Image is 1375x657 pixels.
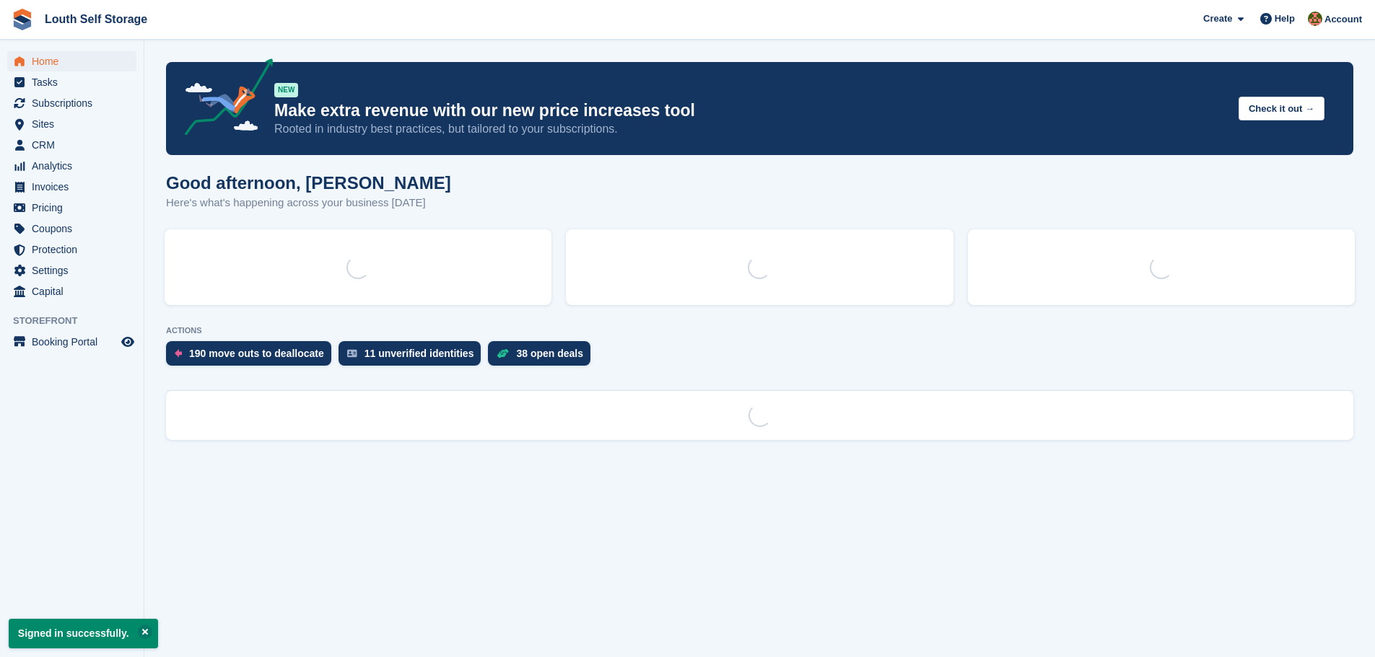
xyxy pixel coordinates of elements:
img: verify_identity-adf6edd0f0f0b5bbfe63781bf79b02c33cf7c696d77639b501bdc392416b5a36.svg [347,349,357,358]
span: Help [1275,12,1295,26]
p: Signed in successfully. [9,619,158,648]
a: 38 open deals [488,341,598,373]
p: Make extra revenue with our new price increases tool [274,100,1227,121]
span: Settings [32,260,118,281]
button: Check it out → [1239,97,1324,120]
a: menu [7,332,136,352]
span: Account [1324,12,1362,27]
span: Capital [32,281,118,301]
a: menu [7,135,136,155]
span: Subscriptions [32,93,118,113]
a: 190 move outs to deallocate [166,341,339,373]
img: Andy Smith [1308,12,1322,26]
span: Sites [32,114,118,134]
img: stora-icon-8386f47178a22dfd0bd8f6a31ec36ba5ce8667c1dd55bd0f319d3a0aa187defe.svg [12,9,33,30]
span: Tasks [32,72,118,92]
img: move_outs_to_deallocate_icon-f764333ba52eb49d3ac5e1228854f67142a1ed5810a6f6cc68b1a99e826820c5.svg [175,349,182,358]
span: Create [1203,12,1232,26]
a: menu [7,51,136,71]
span: Analytics [32,156,118,176]
a: menu [7,93,136,113]
span: Coupons [32,219,118,239]
a: menu [7,260,136,281]
a: menu [7,219,136,239]
a: menu [7,177,136,197]
span: Storefront [13,314,144,328]
span: CRM [32,135,118,155]
p: Rooted in industry best practices, but tailored to your subscriptions. [274,121,1227,137]
a: menu [7,281,136,301]
a: menu [7,198,136,218]
h1: Good afternoon, [PERSON_NAME] [166,173,451,193]
span: Invoices [32,177,118,197]
a: menu [7,72,136,92]
span: Pricing [32,198,118,218]
a: 11 unverified identities [339,341,489,373]
div: 38 open deals [516,348,583,359]
img: deal-1b604bf984904fb50ccaf53a9ad4b4a5d6e5aea283cecdc64d6e3604feb123c2.svg [497,348,509,358]
img: price-adjustments-announcement-icon-8257ccfd72463d97f412b2fc003d46551f7dbcb40ab6d574587a9cd5c0d94... [173,58,274,141]
div: 11 unverified identities [365,348,474,359]
a: menu [7,114,136,134]
span: Protection [32,239,118,260]
a: menu [7,239,136,260]
a: Preview store [119,333,136,350]
span: Home [32,51,118,71]
a: Louth Self Storage [39,7,153,31]
div: 190 move outs to deallocate [189,348,324,359]
a: menu [7,156,136,176]
p: Here's what's happening across your business [DATE] [166,195,451,211]
p: ACTIONS [166,326,1353,335]
span: Booking Portal [32,332,118,352]
div: NEW [274,83,298,97]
